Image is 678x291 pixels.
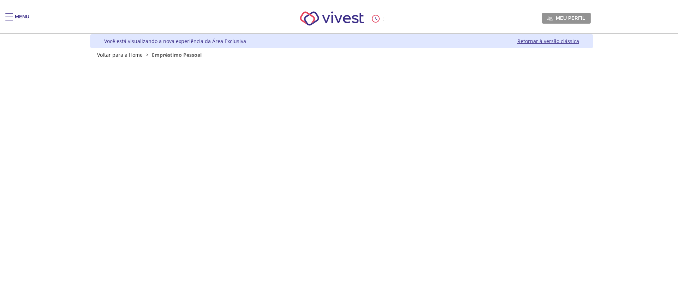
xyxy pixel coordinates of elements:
span: > [144,51,150,58]
img: Meu perfil [547,16,553,21]
a: Voltar para a Home [97,51,143,58]
span: Empréstimo Pessoal [152,51,202,58]
a: Retornar à versão clássica [517,38,579,44]
a: Meu perfil [542,13,591,23]
img: Vivest [292,4,372,34]
div: Vivest [85,34,593,291]
div: : [372,15,386,23]
div: Menu [15,13,29,28]
span: Meu perfil [556,15,585,21]
div: Você está visualizando a nova experiência da Área Exclusiva [104,38,246,44]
